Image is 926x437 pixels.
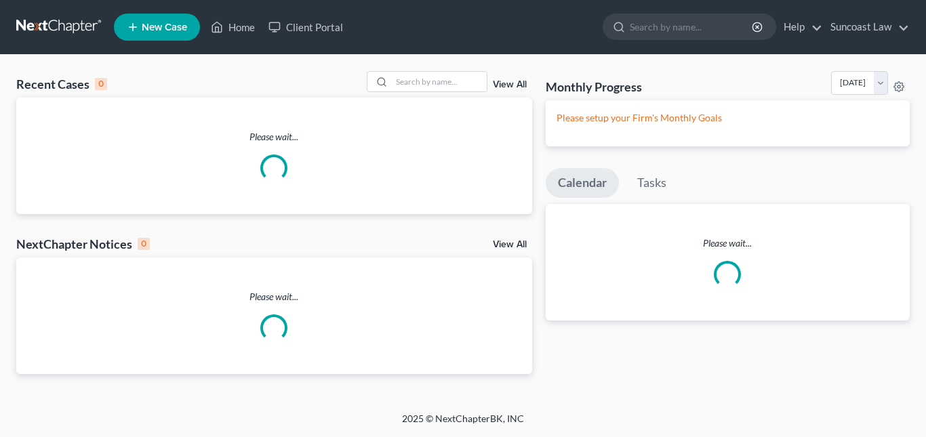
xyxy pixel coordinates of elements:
[95,78,107,90] div: 0
[546,236,910,250] p: Please wait...
[16,236,150,252] div: NextChapter Notices
[557,111,900,125] p: Please setup your Firm's Monthly Goals
[493,80,527,89] a: View All
[77,412,849,436] div: 2025 © NextChapterBK, INC
[824,15,909,39] a: Suncoast Law
[493,240,527,249] a: View All
[262,15,350,39] a: Client Portal
[392,72,487,91] input: Search by name...
[16,76,107,92] div: Recent Cases
[142,22,187,33] span: New Case
[630,14,754,39] input: Search by name...
[546,168,619,198] a: Calendar
[204,15,262,39] a: Home
[546,79,642,95] h3: Monthly Progress
[138,238,150,250] div: 0
[625,168,679,198] a: Tasks
[777,15,822,39] a: Help
[16,290,532,304] p: Please wait...
[16,130,532,144] p: Please wait...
